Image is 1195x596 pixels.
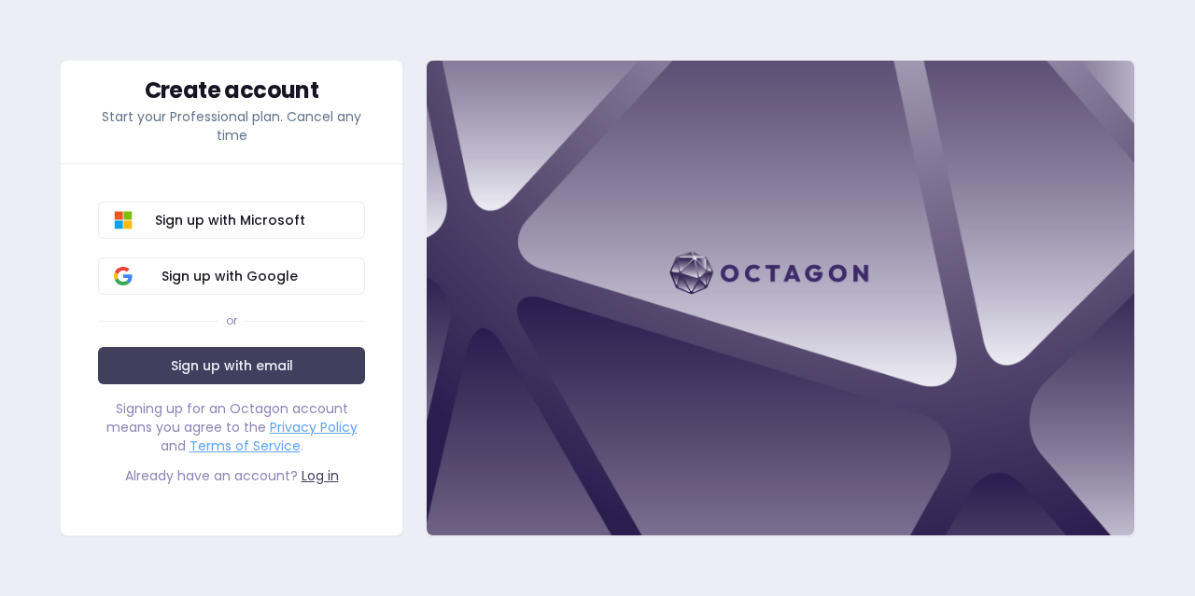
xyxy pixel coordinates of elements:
p: Start your Professional plan. Cancel any time [98,107,365,145]
a: Sign up with email [98,347,365,384]
div: or [226,313,237,328]
a: Privacy Policy [270,418,358,437]
div: Already have an account? [98,466,365,485]
span: Sign up with Google [110,267,349,285]
span: Sign up with Microsoft [110,211,349,229]
a: Terms of Service [190,437,301,455]
a: Log in [302,466,339,485]
div: Signing up for an Octagon account means you agree to the and . [98,399,365,455]
button: Sign up with Microsoft [98,201,365,239]
button: Sign up with Google [98,257,365,295]
div: Create account [98,79,365,102]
